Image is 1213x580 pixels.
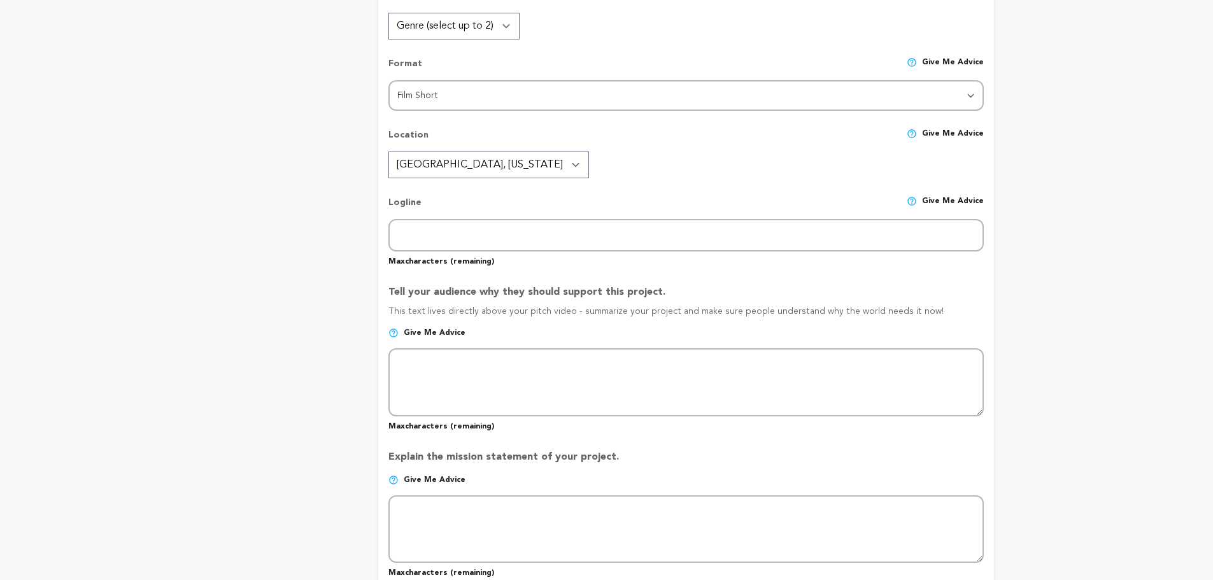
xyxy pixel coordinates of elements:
[404,475,465,485] span: Give me advice
[907,57,917,67] img: help-circle.svg
[388,57,422,80] p: Format
[404,328,465,338] span: Give me advice
[907,196,917,206] img: help-circle.svg
[922,129,984,152] span: Give me advice
[907,129,917,139] img: help-circle.svg
[388,251,983,267] p: Max characters ( remaining)
[388,129,429,152] p: Location
[388,196,422,219] p: Logline
[388,328,399,338] img: help-circle.svg
[388,305,983,328] p: This text lives directly above your pitch video - summarize your project and make sure people und...
[922,57,984,80] span: Give me advice
[388,563,983,578] p: Max characters ( remaining)
[922,196,984,219] span: Give me advice
[388,475,399,485] img: help-circle.svg
[388,285,983,305] p: Tell your audience why they should support this project.
[388,449,983,475] p: Explain the mission statement of your project.
[388,416,983,432] p: Max characters ( remaining)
